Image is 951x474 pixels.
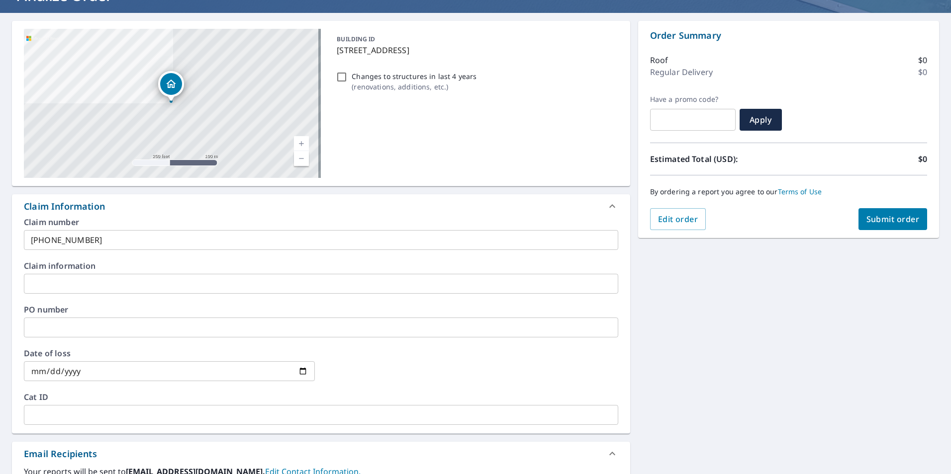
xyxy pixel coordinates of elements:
[24,218,618,226] label: Claim number
[778,187,822,196] a: Terms of Use
[294,151,309,166] a: Current Level 17, Zoom Out
[650,208,706,230] button: Edit order
[294,136,309,151] a: Current Level 17, Zoom In
[658,214,698,225] span: Edit order
[24,306,618,314] label: PO number
[866,214,920,225] span: Submit order
[918,153,927,165] p: $0
[650,66,713,78] p: Regular Delivery
[650,29,927,42] p: Order Summary
[748,114,774,125] span: Apply
[24,200,105,213] div: Claim Information
[918,54,927,66] p: $0
[24,447,97,461] div: Email Recipients
[650,153,789,165] p: Estimated Total (USD):
[650,95,736,104] label: Have a promo code?
[24,349,315,357] label: Date of loss
[24,393,618,401] label: Cat ID
[352,71,476,81] p: Changes to structures in last 4 years
[337,35,375,43] p: BUILDING ID
[337,44,614,56] p: [STREET_ADDRESS]
[650,54,668,66] p: Roof
[12,194,630,218] div: Claim Information
[12,442,630,466] div: Email Recipients
[24,262,618,270] label: Claim information
[740,109,782,131] button: Apply
[858,208,928,230] button: Submit order
[918,66,927,78] p: $0
[650,187,927,196] p: By ordering a report you agree to our
[352,81,476,92] p: ( renovations, additions, etc. )
[158,71,184,102] div: Dropped pin, building 1, Residential property, 6306 SW 135th Terrace Rd Ocala, FL 34481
